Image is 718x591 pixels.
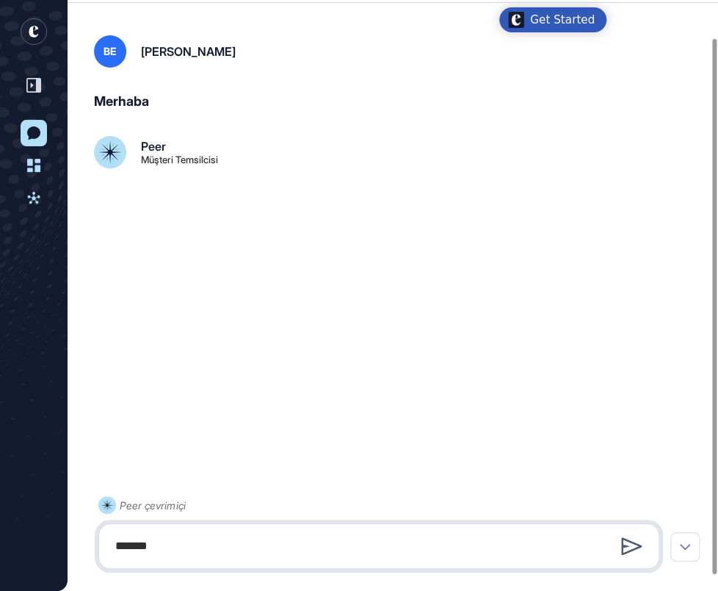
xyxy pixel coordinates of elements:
div: entrapeer-logo [21,18,47,45]
div: Merhaba [94,91,692,112]
img: launcher-image-alternative-text [508,12,524,28]
span: BE [104,46,117,57]
div: Peer çevrimiçi [120,496,185,515]
div: Peer [141,140,166,152]
div: Open Get Started checklist [499,7,606,32]
div: Get Started [530,12,595,27]
div: [PERSON_NAME] [141,46,236,57]
div: Müşteri Temsilcisi [141,155,218,165]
